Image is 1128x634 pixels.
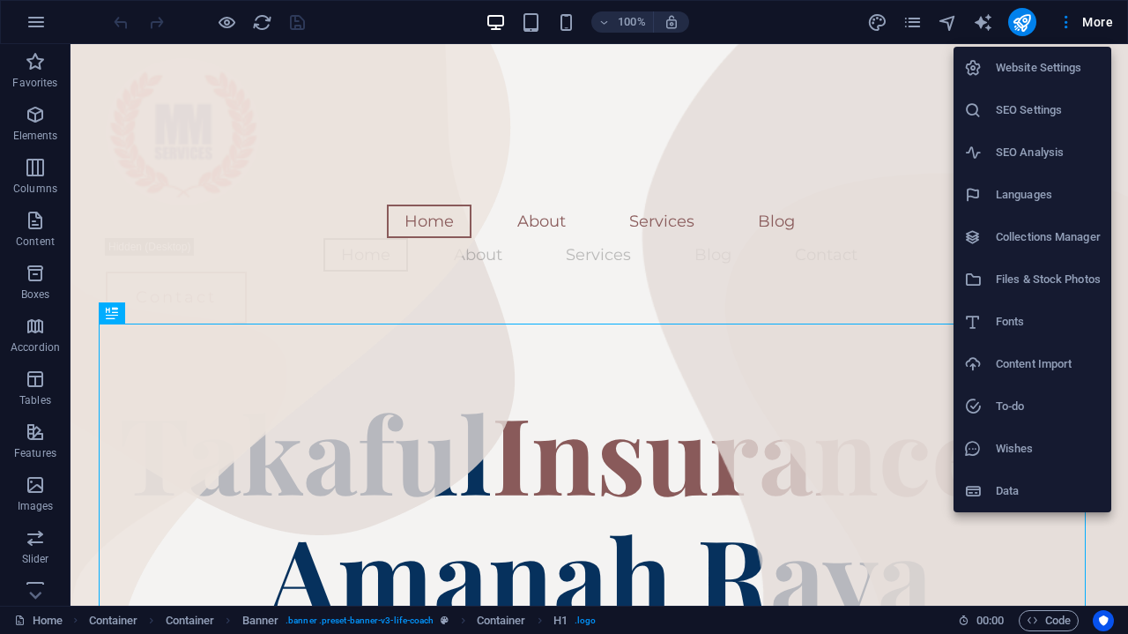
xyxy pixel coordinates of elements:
[996,227,1101,248] h6: Collections Manager
[996,396,1101,417] h6: To-do
[996,481,1101,502] h6: Data
[996,311,1101,332] h6: Fonts
[996,438,1101,459] h6: Wishes
[996,354,1101,375] h6: Content Import
[996,100,1101,121] h6: SEO Settings
[996,269,1101,290] h6: Files & Stock Photos
[996,57,1101,78] h6: Website Settings
[996,184,1101,205] h6: Languages
[996,142,1101,163] h6: SEO Analysis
